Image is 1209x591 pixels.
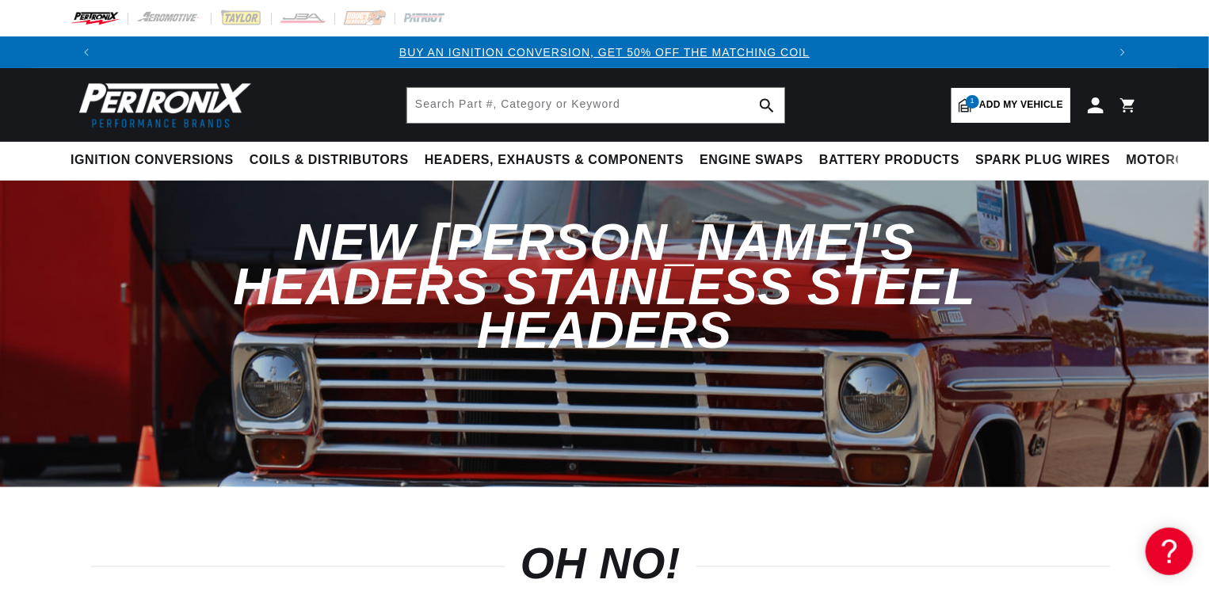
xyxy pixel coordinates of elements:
button: Translation missing: en.sections.announcements.previous_announcement [71,36,102,68]
button: Translation missing: en.sections.announcements.next_announcement [1107,36,1138,68]
div: Announcement [102,44,1107,61]
summary: Ignition Conversions [71,142,242,179]
h1: OH NO! [521,545,681,582]
span: Headers, Exhausts & Components [425,152,684,169]
a: BUY AN IGNITION CONVERSION, GET 50% OFF THE MATCHING COIL [399,46,810,59]
input: Search Part #, Category or Keyword [407,88,784,123]
span: Spark Plug Wires [975,152,1110,169]
button: search button [749,88,784,123]
span: 1 [966,95,979,109]
a: 1Add my vehicle [952,88,1070,123]
summary: Coils & Distributors [242,142,417,179]
span: Coils & Distributors [250,152,409,169]
span: Add my vehicle [979,97,1063,112]
span: Ignition Conversions [71,152,234,169]
summary: Headers, Exhausts & Components [417,142,692,179]
img: Pertronix [71,78,253,132]
slideshow-component: Translation missing: en.sections.announcements.announcement_bar [31,36,1178,68]
span: Engine Swaps [700,152,803,169]
span: New [PERSON_NAME]'s Headers Stainless Steel Headers [233,213,975,359]
summary: Battery Products [811,142,967,179]
summary: Engine Swaps [692,142,811,179]
summary: Spark Plug Wires [967,142,1118,179]
span: Battery Products [819,152,959,169]
div: 1 of 3 [102,44,1107,61]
